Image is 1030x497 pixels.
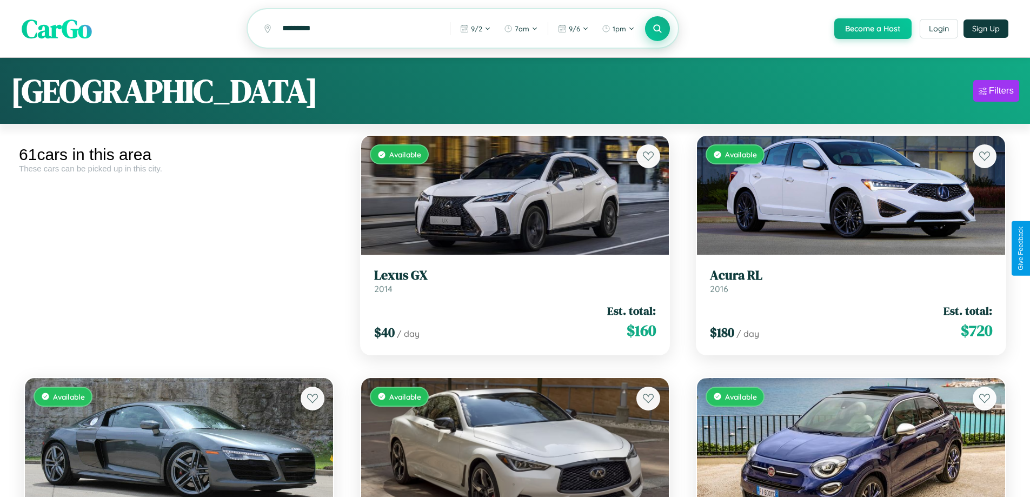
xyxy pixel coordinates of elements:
span: Available [725,150,757,159]
span: Available [725,392,757,401]
span: Available [389,392,421,401]
button: 9/6 [553,20,594,37]
span: $ 180 [710,323,734,341]
h3: Lexus GX [374,268,656,283]
span: 9 / 6 [569,24,580,33]
h1: [GEOGRAPHIC_DATA] [11,69,318,113]
span: 1pm [613,24,626,33]
span: $ 160 [627,320,656,341]
button: Sign Up [963,19,1008,38]
span: 9 / 2 [471,24,482,33]
span: 2014 [374,283,393,294]
a: Lexus GX2014 [374,268,656,294]
span: $ 720 [961,320,992,341]
button: Become a Host [834,18,912,39]
h3: Acura RL [710,268,992,283]
span: Est. total: [607,303,656,319]
span: 7am [515,24,529,33]
div: 61 cars in this area [19,145,339,164]
button: 1pm [596,20,640,37]
span: / day [736,328,759,339]
span: Available [53,392,85,401]
button: 7am [499,20,543,37]
div: Give Feedback [1017,227,1025,270]
div: These cars can be picked up in this city. [19,164,339,173]
a: Acura RL2016 [710,268,992,294]
span: 2016 [710,283,728,294]
span: CarGo [22,11,92,47]
div: Filters [989,85,1014,96]
span: / day [397,328,420,339]
span: Est. total: [943,303,992,319]
button: 9/2 [455,20,496,37]
span: $ 40 [374,323,395,341]
span: Available [389,150,421,159]
button: Login [920,19,958,38]
button: Filters [973,80,1019,102]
